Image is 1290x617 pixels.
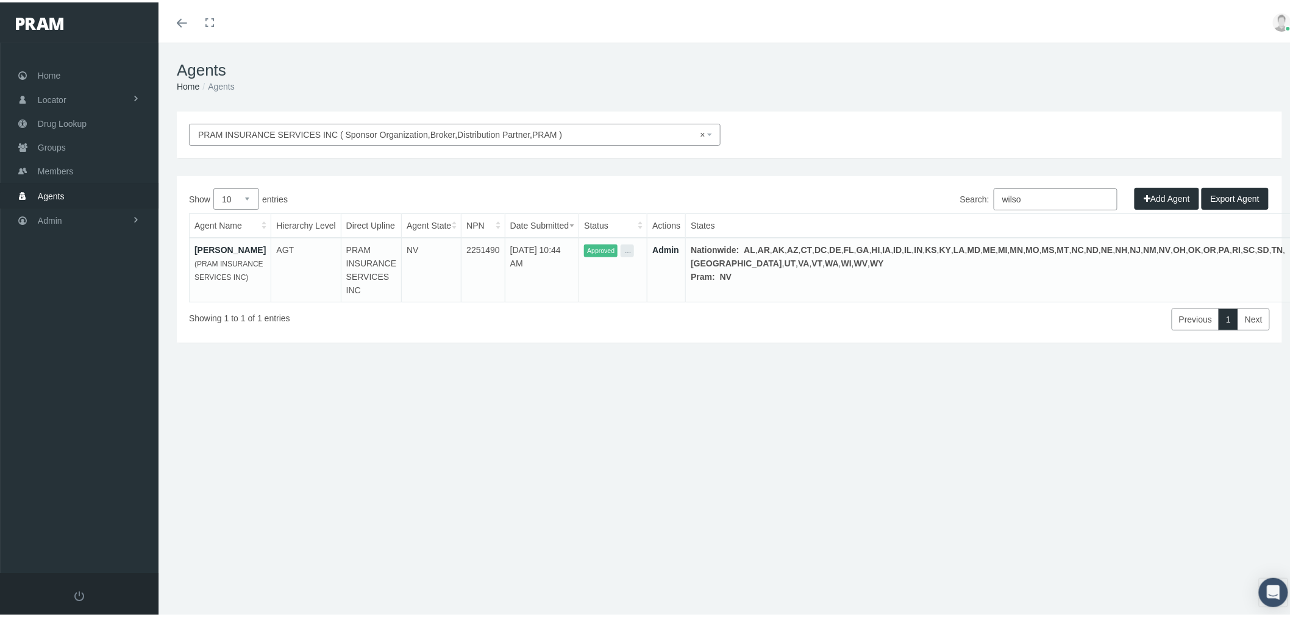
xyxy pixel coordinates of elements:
b: MI [998,243,1008,252]
b: NE [1101,243,1113,252]
b: [GEOGRAPHIC_DATA] [691,256,782,266]
b: NM [1144,243,1157,252]
select: Showentries [213,186,259,207]
div: Open Intercom Messenger [1259,576,1288,605]
b: Nationwide: [691,243,739,252]
span: Approved [584,242,618,255]
b: MT [1057,243,1069,252]
b: OH [1174,243,1186,252]
span: Locator [38,86,66,109]
b: KY [939,243,951,252]
th: Direct Upline [341,212,401,236]
span: (PRAM INSURANCE SERVICES INC) [194,257,263,279]
b: NV [1159,243,1171,252]
td: PRAM INSURANCE SERVICES INC [341,235,401,300]
b: Pram: [691,269,715,279]
button: Export Agent [1202,185,1269,207]
b: AK [772,243,785,252]
span: Groups [38,134,66,157]
label: Show entries [189,186,730,207]
b: GA [857,243,869,252]
span: × [700,126,710,139]
b: NJ [1130,243,1141,252]
b: DC [814,243,827,252]
li: Agents [199,77,234,91]
b: MN [1010,243,1024,252]
a: Admin [652,243,679,252]
th: Date Submitted: activate to sort column ascending [505,212,579,236]
b: NV [720,269,732,279]
b: TN [1272,243,1283,252]
label: Search: [960,186,1117,208]
b: NH [1116,243,1128,252]
b: OK [1188,243,1201,252]
span: Admin [38,207,62,230]
b: WV [854,256,868,266]
span: PRAM INSURANCE SERVICES INC ( Sponsor Organization,Broker,Distribution Partner,PRAM ) [189,121,721,143]
td: 2251490 [461,235,505,300]
button: Add Agent [1135,185,1199,207]
td: NV [402,235,461,300]
b: AZ [787,243,799,252]
span: PRAM INSURANCE SERVICES INC ( Sponsor Organization,Broker,Distribution Partner,PRAM ) [198,126,704,139]
span: Members [38,157,73,180]
b: IL [904,243,911,252]
b: RI [1233,243,1241,252]
b: WI [841,256,852,266]
span: Drug Lookup [38,110,87,133]
b: CT [801,243,813,252]
b: ME [983,243,996,252]
b: ID [894,243,902,252]
a: Next [1238,306,1270,328]
b: MD [968,243,981,252]
a: Home [177,79,199,89]
b: OR [1203,243,1216,252]
b: NC [1072,243,1084,252]
b: LA [953,243,965,252]
b: IN [914,243,923,252]
a: [PERSON_NAME] [194,243,266,252]
b: SC [1243,243,1255,252]
th: Hierarchy Level [271,212,341,236]
b: PA [1219,243,1230,252]
b: WY [870,256,884,266]
th: NPN: activate to sort column ascending [461,212,505,236]
b: MS [1042,243,1055,252]
h1: Agents [177,59,1282,77]
b: DE [829,243,841,252]
td: AGT [271,235,341,300]
button: ... [621,242,634,255]
b: VT [812,256,823,266]
b: MO [1026,243,1040,252]
input: Search: [994,186,1117,208]
th: Agent State: activate to sort column ascending [402,212,461,236]
b: AL [744,243,755,252]
a: Previous [1172,306,1219,328]
b: FL [844,243,854,252]
b: VA [798,256,809,266]
th: Agent Name: activate to sort column ascending [190,212,271,236]
th: Status: activate to sort column ascending [579,212,647,236]
td: [DATE] 10:44 AM [505,235,579,300]
b: WA [825,256,839,266]
b: IA [883,243,891,252]
b: HI [872,243,880,252]
b: SD [1258,243,1269,252]
img: PRAM_20_x_78.png [16,15,63,27]
b: AR [758,243,770,252]
b: KS [925,243,937,252]
b: ND [1086,243,1099,252]
span: Agents [38,182,65,205]
span: Home [38,62,60,85]
th: Actions [647,212,686,236]
b: UT [785,256,796,266]
a: 1 [1219,306,1238,328]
